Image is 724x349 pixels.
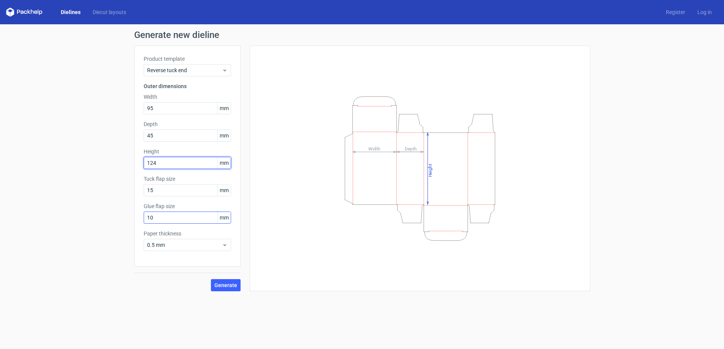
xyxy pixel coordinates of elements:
[368,146,380,151] tspan: Width
[217,212,231,223] span: mm
[217,157,231,169] span: mm
[217,103,231,114] span: mm
[144,148,231,155] label: Height
[217,185,231,196] span: mm
[660,8,691,16] a: Register
[691,8,718,16] a: Log in
[144,202,231,210] label: Glue flap size
[144,93,231,101] label: Width
[55,8,87,16] a: Dielines
[427,163,432,177] tspan: Height
[134,30,590,39] h1: Generate new dieline
[217,130,231,141] span: mm
[404,146,417,151] tspan: Depth
[87,8,132,16] a: Diecut layouts
[144,55,231,63] label: Product template
[214,283,237,288] span: Generate
[144,175,231,183] label: Tuck flap size
[144,82,231,90] h3: Outer dimensions
[211,279,241,291] button: Generate
[147,241,222,249] span: 0.5 mm
[147,66,222,74] span: Reverse tuck end
[144,120,231,128] label: Depth
[144,230,231,237] label: Paper thickness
